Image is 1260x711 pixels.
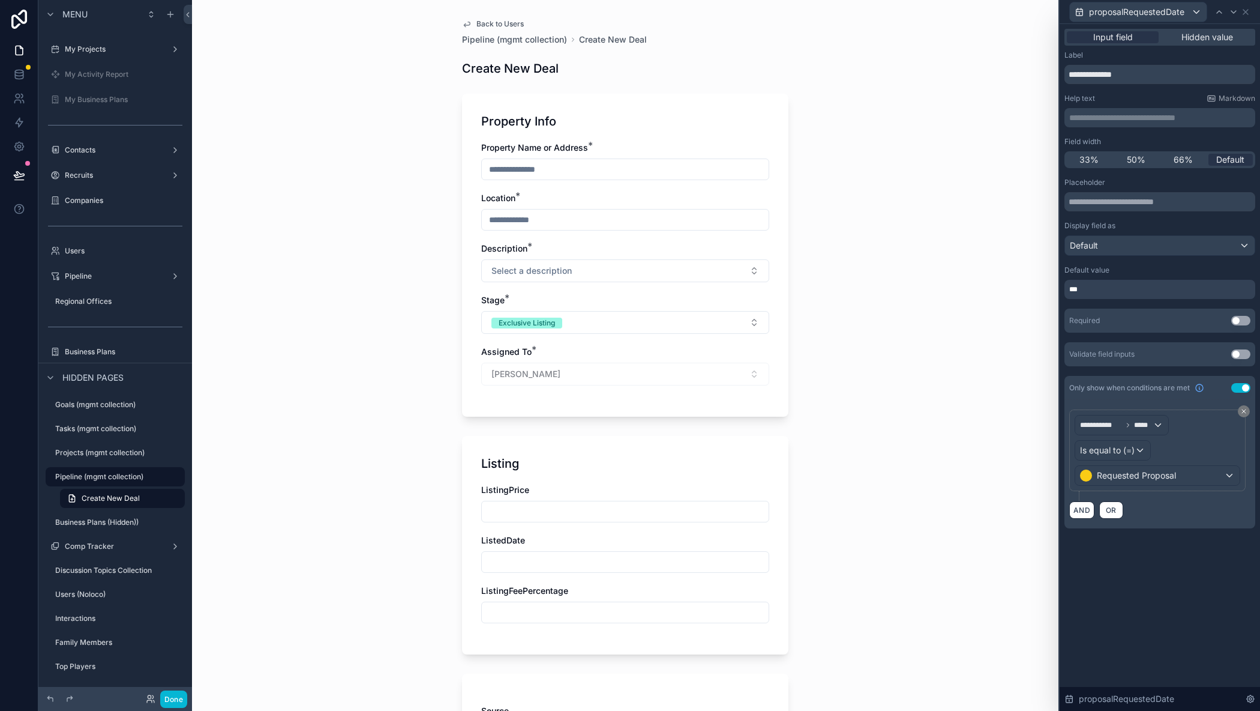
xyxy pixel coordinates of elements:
span: proposalRequestedDate [1089,6,1184,18]
span: OR [1103,506,1119,515]
span: Default [1070,240,1098,252]
label: Pipeline [65,271,166,281]
a: Family Members [46,633,185,652]
a: Recruits [46,166,185,185]
span: Input field [1093,31,1133,43]
span: Create New Deal [82,494,140,503]
button: Is equal to (=) [1075,440,1151,461]
a: Discussion Topics Collection [46,561,185,580]
label: Pipeline (mgmt collection) [55,472,178,482]
label: Goals (mgmt collection) [55,400,182,410]
span: 66% [1174,154,1193,166]
span: Is equal to (=) [1080,444,1135,456]
span: ListedDate [481,535,525,545]
label: Business Plans (Hidden)) [55,518,182,527]
span: Menu [62,8,88,20]
button: Select Button [481,259,769,282]
span: 50% [1127,154,1145,166]
a: Regional Offices [46,292,185,311]
span: Hidden pages [62,372,124,384]
label: Default value [1064,265,1109,275]
label: Family Members [55,638,182,647]
h1: Listing [481,455,519,472]
label: Discussion Topics Collection [55,566,182,575]
label: Field width [1064,137,1101,147]
a: Users (Noloco) [46,585,185,604]
div: Exclusive Listing [499,318,555,328]
label: Business Plans [65,347,182,357]
a: My Activity Report [46,65,185,84]
button: AND [1069,501,1094,519]
a: My Business Plans [46,90,185,109]
label: Tasks (mgmt collection) [55,424,182,434]
a: Projects (mgmt collection) [46,443,185,462]
label: Users (Noloco) [55,590,182,599]
span: Default [1216,154,1244,166]
a: Create New Deal [579,34,647,46]
a: Create New Deal [60,489,185,508]
label: Recruits [65,171,166,180]
span: proposalRequestedDate [1079,693,1174,705]
a: Interactions [46,609,185,628]
span: ListingPrice [481,485,529,495]
span: Markdown [1219,94,1255,103]
a: Markdown [1207,94,1255,103]
a: Tasks (mgmt collection) [46,419,185,438]
a: Comp Tracker [46,537,185,556]
a: Business Plans [46,342,185,362]
button: Done [160,691,187,708]
span: Only show when conditions are met [1069,383,1190,393]
span: Select a description [491,265,572,277]
label: Users [65,246,182,256]
a: Pipeline [46,267,185,286]
span: Stage [481,295,505,305]
a: Top Players [46,657,185,676]
label: Placeholder [1064,178,1105,187]
span: 33% [1079,154,1099,166]
a: My Projects [46,40,185,59]
label: Contacts [65,145,166,155]
h1: Create New Deal [462,60,559,77]
button: Default [1064,235,1255,256]
button: Requested Proposal [1075,465,1240,486]
label: Display field as [1064,221,1115,231]
a: Goals (mgmt collection) [46,395,185,414]
a: Pipeline (mgmt collection) [46,467,185,486]
span: Property Name or Address [481,142,588,153]
span: Requested Proposal [1097,470,1176,482]
button: Select Button [481,311,769,334]
span: Description [481,243,527,253]
a: Back to Users [462,19,524,29]
label: Projects (mgmt collection) [55,448,182,458]
label: Companies [65,196,182,205]
a: Users [46,241,185,261]
label: Top Players [55,662,182,671]
label: My Projects [65,44,166,54]
span: Hidden value [1181,31,1233,43]
a: Companies [46,191,185,210]
label: My Activity Report [65,70,182,79]
div: Validate field inputs [1069,349,1135,359]
a: Pipeline (mgmt collection) [462,34,567,46]
span: Location [481,193,515,203]
div: scrollable content [1064,108,1255,127]
label: Help text [1064,94,1095,103]
span: Back to Users [476,19,524,29]
label: Interactions [55,614,182,623]
label: Regional Offices [55,297,182,306]
a: Contacts [46,141,185,160]
a: Business Plans (Hidden)) [46,513,185,532]
label: Comp Tracker [65,542,166,551]
button: proposalRequestedDate [1069,2,1207,22]
label: Label [1064,50,1083,60]
span: Assigned To [481,346,532,357]
div: Required [1069,316,1100,325]
button: OR [1099,501,1123,519]
label: My Business Plans [65,95,182,104]
h1: Property Info [481,113,556,130]
span: ListingFeePercentage [481,585,568,596]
